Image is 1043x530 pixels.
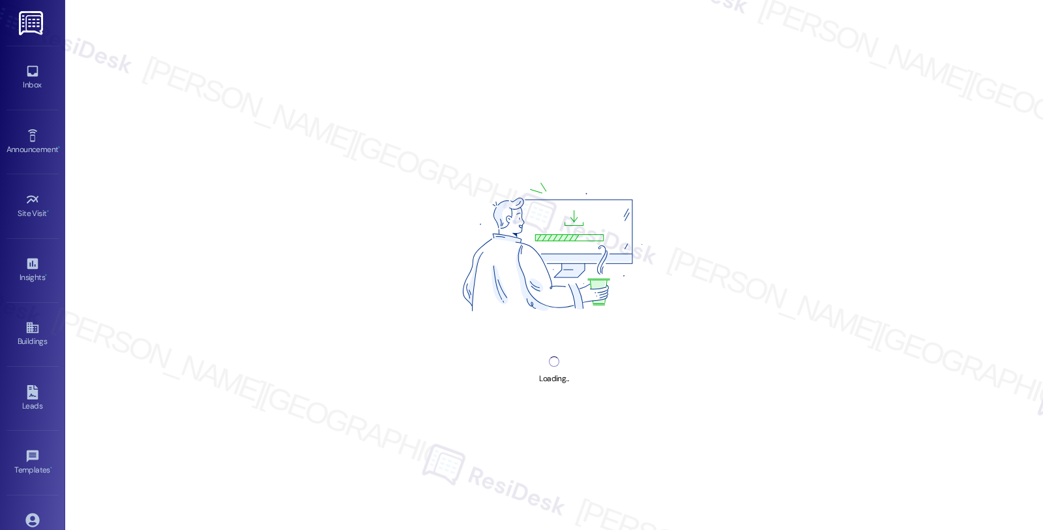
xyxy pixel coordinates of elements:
[7,189,59,224] a: Site Visit •
[58,143,60,152] span: •
[7,253,59,288] a: Insights •
[7,445,59,480] a: Templates •
[7,317,59,352] a: Buildings
[539,372,568,386] div: Loading...
[7,381,59,416] a: Leads
[19,11,46,35] img: ResiDesk Logo
[47,207,49,216] span: •
[45,271,47,280] span: •
[50,463,52,473] span: •
[7,60,59,95] a: Inbox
